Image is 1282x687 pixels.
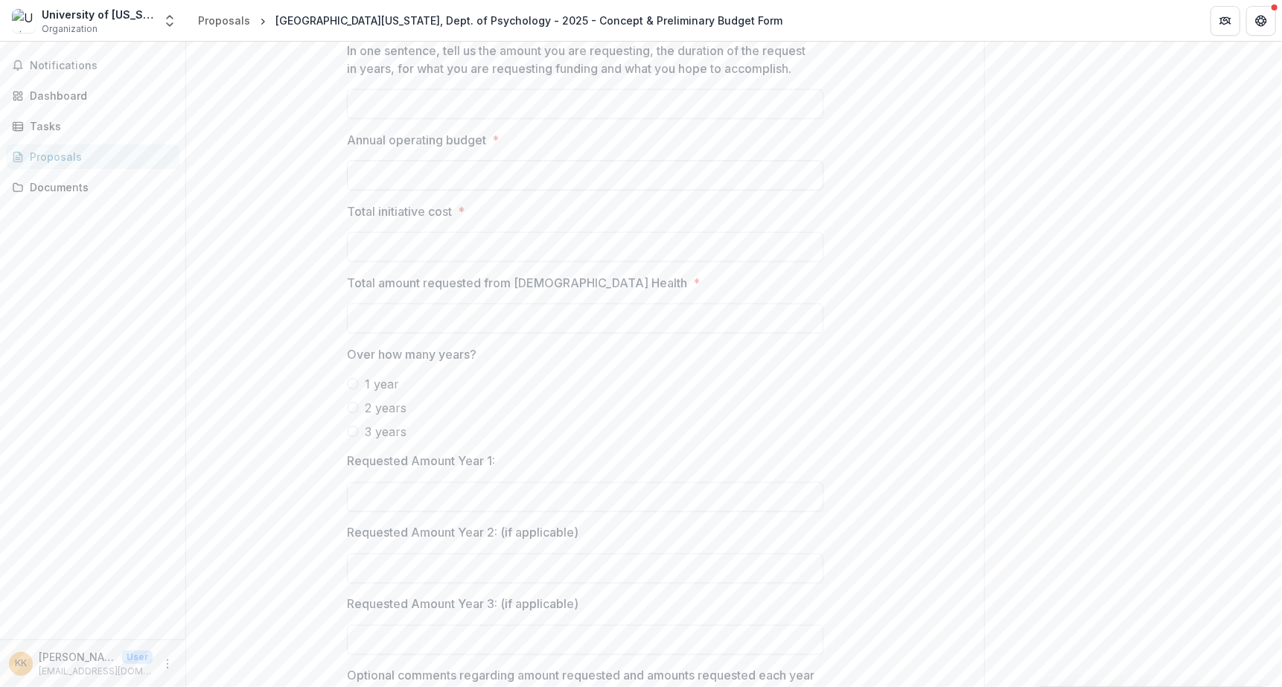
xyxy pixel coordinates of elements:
a: Proposals [192,10,256,31]
span: 1 year [365,375,399,393]
p: Optional comments regarding amount requested and amounts requested each year [347,667,814,685]
span: 3 years [365,423,406,441]
a: Tasks [6,114,179,138]
p: Requested Amount Year 1: [347,453,495,470]
p: Requested Amount Year 3: (if applicable) [347,595,578,613]
div: University of [US_STATE] Foundation, Inc. [42,7,153,22]
span: 2 years [365,399,406,417]
p: Total initiative cost [347,202,452,220]
p: User [122,651,153,664]
div: Proposals [30,149,168,164]
nav: breadcrumb [192,10,788,31]
a: Documents [6,175,179,199]
div: [GEOGRAPHIC_DATA][US_STATE], Dept. of Psychology - 2025 - Concept & Preliminary Budget Form [275,13,782,28]
button: Notifications [6,54,179,77]
div: Kim Kruse [15,659,27,668]
p: Total amount requested from [DEMOGRAPHIC_DATA] Health [347,274,687,292]
a: Proposals [6,144,179,169]
p: Annual operating budget [347,131,486,149]
p: [PERSON_NAME] [39,649,116,665]
img: University of Florida Foundation, Inc. [12,9,36,33]
p: Requested Amount Year 2: (if applicable) [347,524,578,542]
button: More [159,655,176,673]
span: Notifications [30,60,173,72]
div: Documents [30,179,168,195]
span: Organization [42,22,98,36]
div: Dashboard [30,88,168,103]
p: [EMAIL_ADDRESS][DOMAIN_NAME] [39,665,153,678]
div: Proposals [198,13,250,28]
a: Dashboard [6,83,179,108]
button: Open entity switcher [159,6,180,36]
button: Partners [1211,6,1240,36]
button: Get Help [1246,6,1276,36]
p: In one sentence, tell us the amount you are requesting, the duration of the request in years, for... [347,42,814,77]
p: Over how many years? [347,345,476,363]
div: Tasks [30,118,168,134]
